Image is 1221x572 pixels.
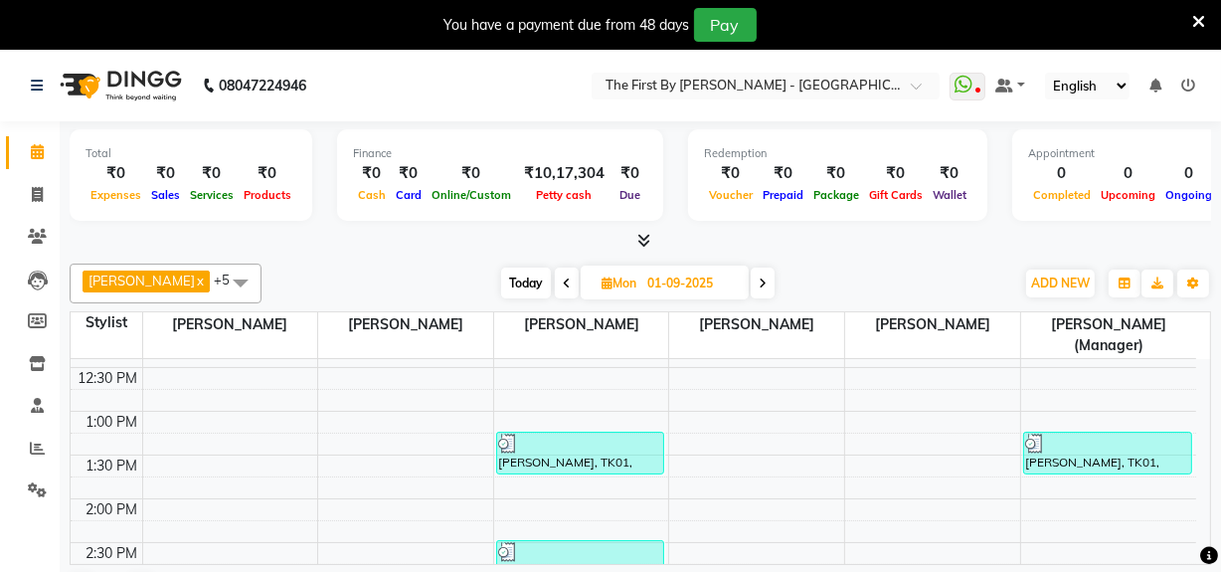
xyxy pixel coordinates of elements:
[497,433,663,474] div: [PERSON_NAME], TK01, 01:15 PM-01:45 PM, Wash 1
[758,188,808,202] span: Prepaid
[83,499,142,520] div: 2:00 PM
[1026,270,1095,297] button: ADD NEW
[1096,162,1160,185] div: 0
[71,312,142,333] div: Stylist
[669,312,844,337] span: [PERSON_NAME]
[219,58,306,113] b: 08047224946
[86,145,296,162] div: Total
[444,15,690,36] div: You have a payment due from 48 days
[758,162,808,185] div: ₹0
[143,312,318,337] span: [PERSON_NAME]
[86,188,146,202] span: Expenses
[88,273,195,288] span: [PERSON_NAME]
[83,543,142,564] div: 2:30 PM
[391,162,427,185] div: ₹0
[928,188,971,202] span: Wallet
[195,273,204,288] a: x
[353,162,391,185] div: ₹0
[353,188,391,202] span: Cash
[1021,312,1196,358] span: [PERSON_NAME] (Manager)
[501,268,551,298] span: Today
[614,188,645,202] span: Due
[928,162,971,185] div: ₹0
[864,188,928,202] span: Gift Cards
[1024,433,1191,474] div: [PERSON_NAME], TK01, 01:15 PM-01:45 PM, Wash 1
[516,162,612,185] div: ₹10,17,304
[597,276,641,290] span: Mon
[185,188,239,202] span: Services
[83,412,142,433] div: 1:00 PM
[641,269,741,298] input: 2025-09-01
[1028,162,1096,185] div: 0
[214,272,245,287] span: +5
[1160,162,1217,185] div: 0
[845,312,1020,337] span: [PERSON_NAME]
[612,162,647,185] div: ₹0
[185,162,239,185] div: ₹0
[1028,188,1096,202] span: Completed
[51,58,187,113] img: logo
[427,162,516,185] div: ₹0
[532,188,598,202] span: Petty cash
[239,188,296,202] span: Products
[704,188,758,202] span: Voucher
[494,312,669,337] span: [PERSON_NAME]
[704,145,971,162] div: Redemption
[808,162,864,185] div: ₹0
[1031,276,1090,290] span: ADD NEW
[864,162,928,185] div: ₹0
[353,145,647,162] div: Finance
[704,162,758,185] div: ₹0
[146,188,185,202] span: Sales
[427,188,516,202] span: Online/Custom
[83,456,142,477] div: 1:30 PM
[146,162,185,185] div: ₹0
[75,368,142,389] div: 12:30 PM
[86,162,146,185] div: ₹0
[318,312,493,337] span: [PERSON_NAME]
[694,8,757,42] button: Pay
[239,162,296,185] div: ₹0
[1096,188,1160,202] span: Upcoming
[391,188,427,202] span: Card
[808,188,864,202] span: Package
[1160,188,1217,202] span: Ongoing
